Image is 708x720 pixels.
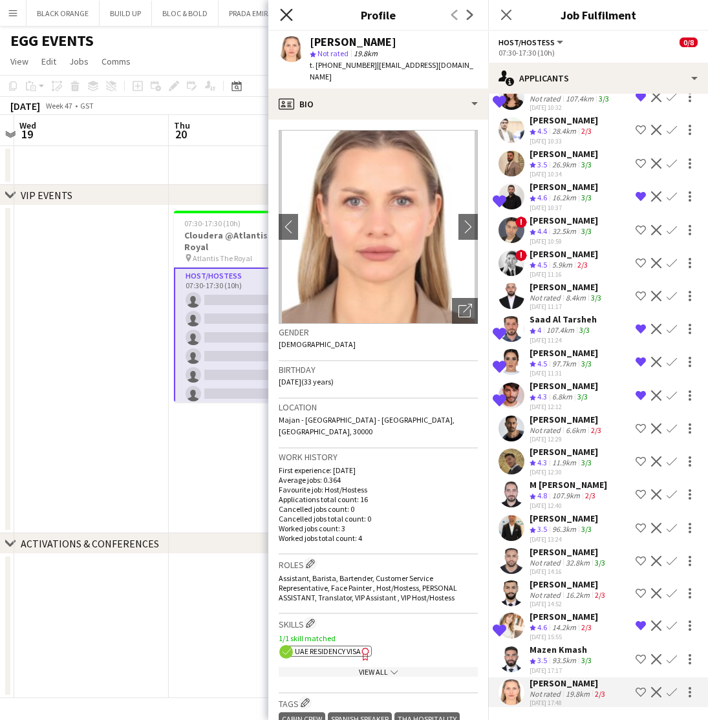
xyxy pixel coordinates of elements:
div: [PERSON_NAME] [530,114,598,126]
div: Not rated [530,558,563,567]
div: 11.9km [550,458,579,469]
div: 14.2km [550,622,579,633]
p: First experience: [DATE] [279,465,478,475]
div: [PERSON_NAME] [530,248,598,260]
app-skills-label: 3/3 [581,226,592,236]
div: [PERSON_NAME] [530,677,608,689]
div: 107.4km [544,325,577,336]
button: BLACK ORANGE [27,1,100,26]
app-skills-label: 3/3 [581,160,592,169]
h3: Profile [268,6,488,23]
div: Open photos pop-in [452,298,478,324]
h3: Birthday [279,364,478,376]
div: [DATE] 14:16 [530,567,608,576]
div: 107.9km [550,491,583,502]
span: 3.5 [537,160,547,169]
div: [DATE] 12:12 [530,403,598,411]
div: 107.4km [563,94,596,103]
div: [PERSON_NAME] [530,414,604,425]
span: Edit [41,56,56,67]
div: [DATE] 11:16 [530,270,598,279]
span: 4 [537,325,541,335]
span: 19.8km [351,48,380,58]
app-skills-label: 3/3 [579,325,590,335]
h3: Work history [279,451,478,463]
div: [DATE] 10:32 [530,103,612,112]
span: 4.5 [537,126,547,136]
div: Bio [268,89,488,120]
span: 4.6 [537,622,547,632]
span: Host/Hostess [499,37,555,47]
h3: Roles [279,557,478,571]
div: [DATE] 12:29 [530,435,604,443]
app-skills-label: 3/3 [595,558,605,567]
div: View All [279,667,478,677]
div: [DATE] 11:24 [530,336,597,344]
div: 16.2km [550,193,579,204]
span: | [EMAIL_ADDRESS][DOMAIN_NAME] [310,60,473,81]
app-skills-label: 3/3 [591,293,601,302]
div: Not rated [530,293,563,302]
span: 3.5 [537,524,547,534]
h3: Tags [279,696,478,710]
div: [PERSON_NAME] [530,347,598,359]
span: Thu [174,120,190,131]
div: [DATE] 11:17 [530,302,604,311]
div: [PERSON_NAME] [530,281,604,293]
span: 20 [172,127,190,142]
button: BLOC & BOLD [152,1,219,26]
app-skills-label: 3/3 [599,94,609,103]
span: 19 [17,127,36,142]
span: [DEMOGRAPHIC_DATA] [279,339,356,349]
span: 07:30-17:30 (10h) [184,218,241,228]
img: Crew avatar or photo [279,130,478,324]
span: 4.8 [537,491,547,500]
div: [PERSON_NAME] [310,36,396,48]
div: [DATE] 10:37 [530,204,598,212]
h1: EGG EVENTS [10,31,94,50]
app-job-card: 07:30-17:30 (10h)0/8Cloudera @Atlantis The Royal Atlantis The Royal2 RolesHost/Hostess41A0/707:30... [174,211,319,402]
span: View [10,56,28,67]
div: 07:30-17:30 (10h) [499,48,698,58]
div: 32.8km [563,558,592,567]
span: 4.3 [537,392,547,401]
div: 8.4km [563,293,588,302]
app-skills-label: 2/3 [581,622,592,632]
div: Not rated [530,94,563,103]
span: [DATE] (33 years) [279,377,334,386]
app-skills-label: 2/3 [595,590,605,600]
div: [PERSON_NAME] [530,148,598,160]
button: BUILD UP [100,1,152,26]
p: Average jobs: 0.364 [279,475,478,485]
app-skills-label: 3/3 [581,655,592,665]
app-skills-label: 2/3 [581,126,592,136]
p: Cancelled jobs count: 0 [279,504,478,514]
p: 1/1 skill matched [279,633,478,643]
span: Assistant, Barista, Bartender, Customer Service Representative, Face Painter , Host/Hostess, PERS... [279,573,457,602]
span: 3.5 [537,655,547,665]
p: Worked jobs total count: 4 [279,533,478,543]
div: [PERSON_NAME] [530,215,598,226]
span: Comms [102,56,131,67]
span: Week 47 [43,101,75,111]
app-card-role: Host/Hostess41A0/707:30-17:30 (10h) [174,268,319,427]
app-skills-label: 2/3 [591,425,601,435]
div: GST [80,101,94,111]
h3: Cloudera @Atlantis The Royal [174,229,319,253]
button: Host/Hostess [499,37,565,47]
div: [DATE] 17:48 [530,699,608,707]
div: [PERSON_NAME] [530,446,598,458]
p: Cancelled jobs total count: 0 [279,514,478,524]
div: [DATE] 13:24 [530,535,598,544]
div: 26.9km [550,160,579,171]
div: 6.6km [563,425,588,435]
div: 16.2km [563,590,592,600]
span: Atlantis The Royal [193,253,252,263]
div: [DATE] [10,100,40,112]
div: Applicants [488,63,708,94]
div: 6.8km [550,392,575,403]
span: 4.5 [537,359,547,368]
a: Edit [36,53,61,70]
span: ! [515,249,527,261]
div: [PERSON_NAME] [530,513,598,524]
